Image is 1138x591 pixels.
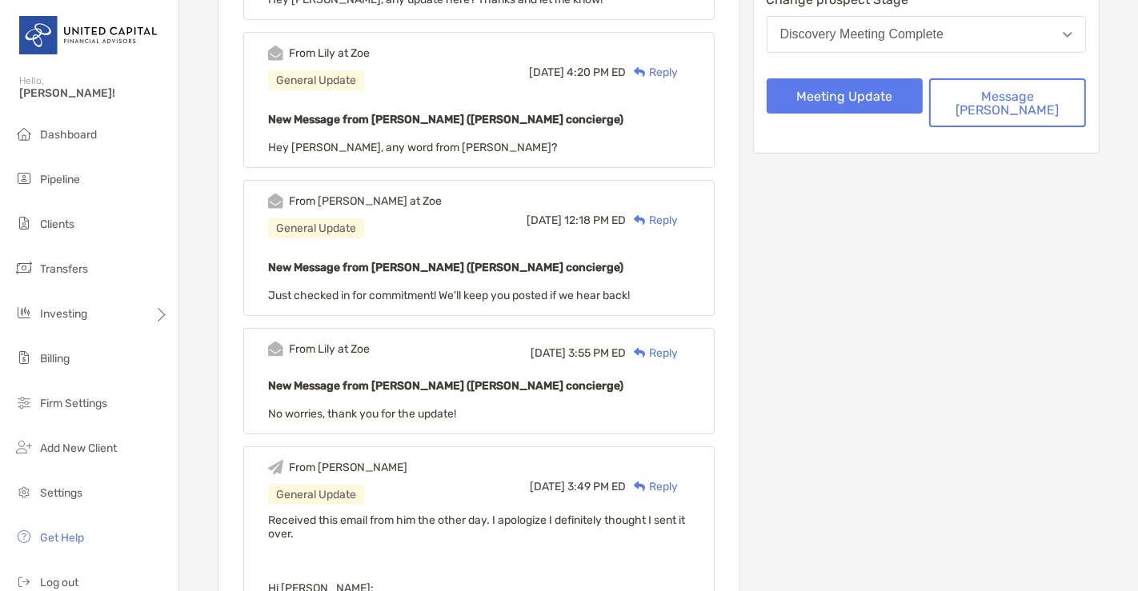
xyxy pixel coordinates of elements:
[530,480,565,493] span: [DATE]
[529,66,564,79] span: [DATE]
[626,478,678,495] div: Reply
[268,407,456,421] span: No worries, thank you for the update!
[14,482,34,501] img: settings icon
[567,66,626,79] span: 4:20 PM ED
[14,303,34,322] img: investing icon
[626,212,678,229] div: Reply
[767,78,924,114] button: Meeting Update
[634,215,646,226] img: Reply icon
[268,485,364,505] div: General Update
[568,346,626,360] span: 3:55 PM ED
[14,348,34,367] img: billing icon
[626,64,678,81] div: Reply
[289,46,370,60] div: From Lily at Zoe
[564,214,626,227] span: 12:18 PM ED
[268,70,364,90] div: General Update
[268,46,283,61] img: Event icon
[268,460,283,475] img: Event icon
[268,379,623,393] b: New Message from [PERSON_NAME] ([PERSON_NAME] concierge)
[40,441,117,455] span: Add New Client
[40,486,82,500] span: Settings
[531,346,566,360] span: [DATE]
[40,173,80,186] span: Pipeline
[40,218,74,231] span: Clients
[14,393,34,412] img: firm-settings icon
[40,531,84,545] span: Get Help
[40,397,107,410] span: Firm Settings
[14,527,34,546] img: get-help icon
[780,27,944,42] div: Discovery Meeting Complete
[14,169,34,188] img: pipeline icon
[14,572,34,591] img: logout icon
[268,341,283,357] img: Event icon
[289,342,370,356] div: From Lily at Zoe
[567,480,626,493] span: 3:49 PM ED
[268,113,623,126] b: New Message from [PERSON_NAME] ([PERSON_NAME] concierge)
[268,141,557,154] span: Hey [PERSON_NAME], any word from [PERSON_NAME]?
[626,345,678,361] div: Reply
[634,481,646,492] img: Reply icon
[929,78,1086,127] button: Message [PERSON_NAME]
[268,194,283,209] img: Event icon
[19,6,159,64] img: United Capital Logo
[289,461,407,474] div: From [PERSON_NAME]
[14,214,34,233] img: clients icon
[767,16,1087,53] button: Discovery Meeting Complete
[1063,32,1072,38] img: Open dropdown arrow
[634,67,646,78] img: Reply icon
[14,437,34,457] img: add_new_client icon
[268,261,623,274] b: New Message from [PERSON_NAME] ([PERSON_NAME] concierge)
[289,194,442,208] div: From [PERSON_NAME] at Zoe
[14,258,34,278] img: transfers icon
[527,214,562,227] span: [DATE]
[19,86,169,100] span: [PERSON_NAME]!
[634,348,646,358] img: Reply icon
[40,307,87,321] span: Investing
[40,576,78,589] span: Log out
[14,124,34,143] img: dashboard icon
[40,128,97,142] span: Dashboard
[40,262,88,276] span: Transfers
[40,352,70,365] span: Billing
[268,289,630,302] span: Just checked in for commitment! We'll keep you posted if we hear back!
[268,218,364,238] div: General Update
